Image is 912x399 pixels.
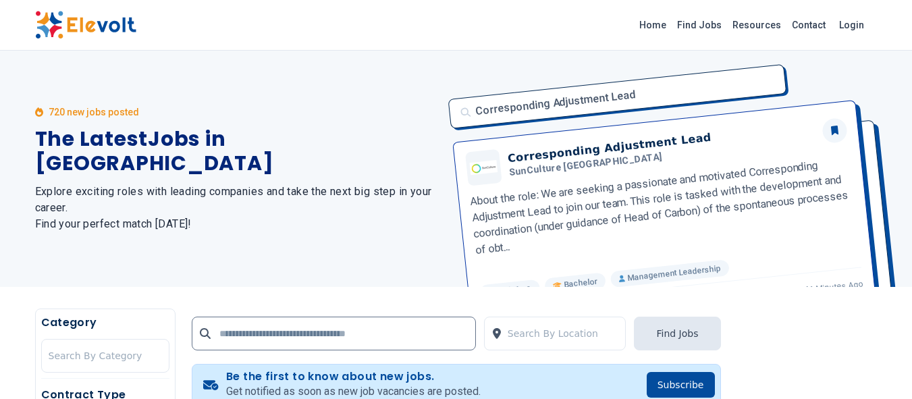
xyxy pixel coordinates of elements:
[41,315,169,331] h5: Category
[727,14,786,36] a: Resources
[634,317,720,350] button: Find Jobs
[844,334,912,399] iframe: Chat Widget
[831,11,872,38] a: Login
[49,105,139,119] p: 720 new jobs posted
[647,372,715,398] button: Subscribe
[672,14,727,36] a: Find Jobs
[35,184,440,232] h2: Explore exciting roles with leading companies and take the next big step in your career. Find you...
[35,11,136,39] img: Elevolt
[786,14,831,36] a: Contact
[634,14,672,36] a: Home
[35,127,440,176] h1: The Latest Jobs in [GEOGRAPHIC_DATA]
[226,370,481,383] h4: Be the first to know about new jobs.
